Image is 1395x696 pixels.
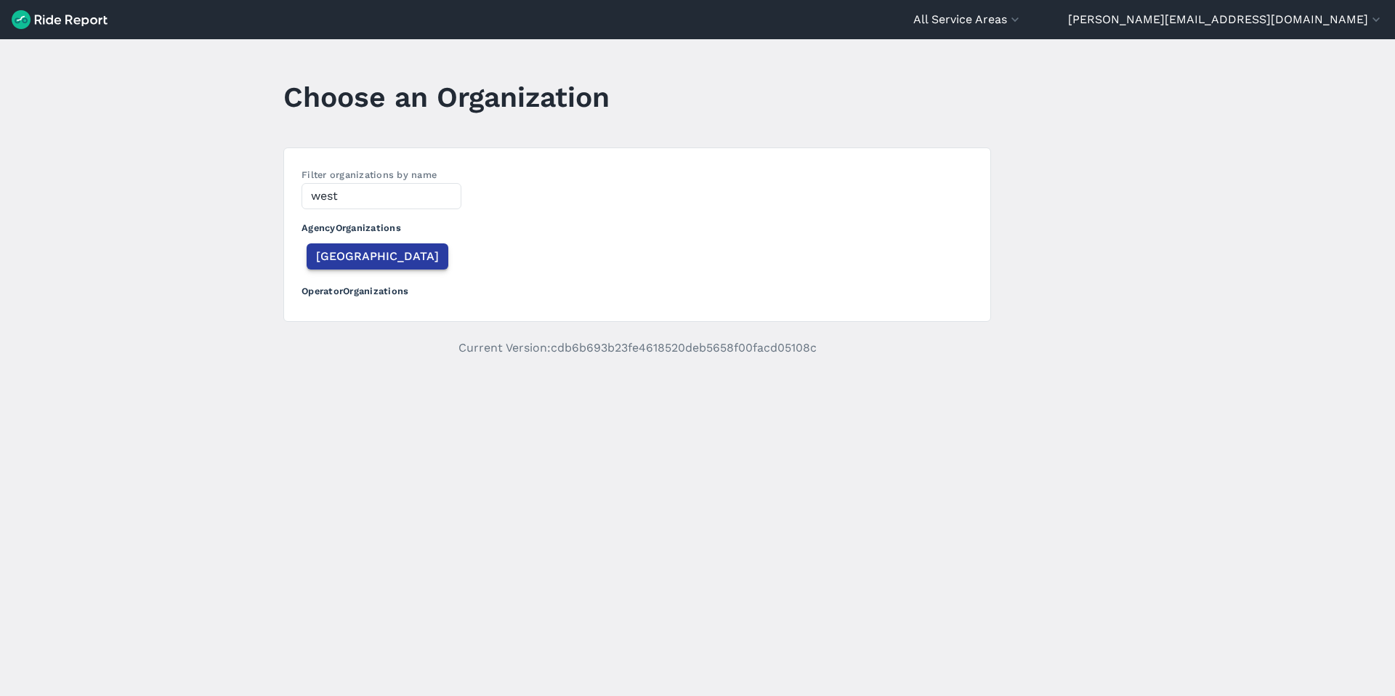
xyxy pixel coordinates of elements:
button: All Service Areas [913,11,1022,28]
h1: Choose an Organization [283,77,610,117]
label: Filter organizations by name [302,169,437,180]
img: Ride Report [12,10,108,29]
input: Filter by name [302,183,461,209]
button: [PERSON_NAME][EMAIL_ADDRESS][DOMAIN_NAME] [1068,11,1383,28]
button: [GEOGRAPHIC_DATA] [307,243,448,270]
h3: Agency Organizations [302,209,973,240]
h3: Operator Organizations [302,272,973,304]
span: [GEOGRAPHIC_DATA] [316,248,439,265]
p: Current Version: cdb6b693b23fe4618520deb5658f00facd05108c [283,339,991,357]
